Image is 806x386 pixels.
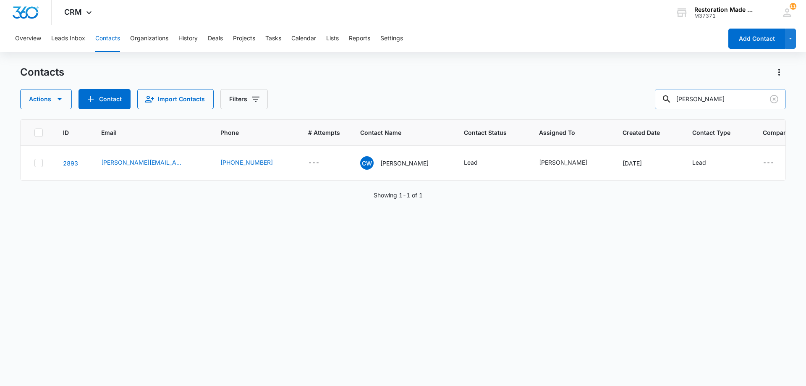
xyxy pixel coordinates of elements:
[380,159,429,168] p: [PERSON_NAME]
[101,128,188,137] span: Email
[208,25,223,52] button: Deals
[220,158,288,168] div: Phone - (425) 345-7639 - Select to Edit Field
[728,29,785,49] button: Add Contact
[291,25,316,52] button: Calendar
[101,158,200,168] div: Email - chris@trs24-7.com - Select to Edit Field
[308,158,335,168] div: # Attempts - - Select to Edit Field
[265,25,281,52] button: Tasks
[380,25,403,52] button: Settings
[694,13,756,19] div: account id
[692,158,721,168] div: Contact Type - Lead - Select to Edit Field
[51,25,85,52] button: Leads Inbox
[623,159,672,168] div: [DATE]
[233,25,255,52] button: Projects
[360,156,374,170] span: CW
[20,66,64,79] h1: Contacts
[178,25,198,52] button: History
[692,128,730,137] span: Contact Type
[539,128,590,137] span: Assigned To
[79,89,131,109] button: Add Contact
[623,128,660,137] span: Created Date
[220,128,276,137] span: Phone
[692,158,706,167] div: Lead
[220,89,268,109] button: Filters
[308,158,319,168] div: ---
[539,158,602,168] div: Assigned To - Nate Cisney - Select to Edit Field
[220,158,273,167] a: [PHONE_NUMBER]
[694,6,756,13] div: account name
[539,158,587,167] div: [PERSON_NAME]
[464,128,507,137] span: Contact Status
[464,158,478,167] div: Lead
[790,3,796,10] span: 11
[95,25,120,52] button: Contacts
[790,3,796,10] div: notifications count
[360,156,444,170] div: Contact Name - Chris Walker - Select to Edit Field
[655,89,786,109] input: Search Contacts
[772,66,786,79] button: Actions
[349,25,370,52] button: Reports
[63,128,69,137] span: ID
[763,158,789,168] div: Company Name - - Select to Edit Field
[767,92,781,106] button: Clear
[308,128,340,137] span: # Attempts
[15,25,41,52] button: Overview
[20,89,72,109] button: Actions
[64,8,82,16] span: CRM
[130,25,168,52] button: Organizations
[101,158,185,167] a: [PERSON_NAME][EMAIL_ADDRESS][DOMAIN_NAME]
[464,158,493,168] div: Contact Status - Lead - Select to Edit Field
[63,160,78,167] a: Navigate to contact details page for Chris Walker
[374,191,423,200] p: Showing 1-1 of 1
[360,128,432,137] span: Contact Name
[763,158,774,168] div: ---
[326,25,339,52] button: Lists
[137,89,214,109] button: Import Contacts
